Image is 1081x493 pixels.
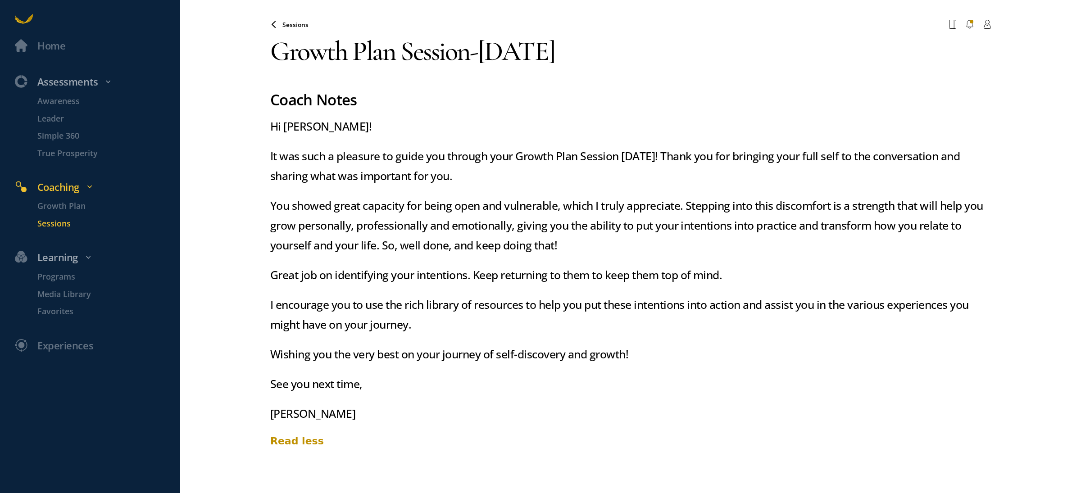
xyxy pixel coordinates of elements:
[270,146,991,186] p: It was such a pleasure to guide you through your Growth Plan Session [DATE]! Thank you for bringi...
[23,305,181,318] a: Favorites
[37,38,65,54] div: Home
[270,88,991,112] div: Coach Notes
[23,288,181,301] a: Media Library
[8,249,186,266] div: Learning
[37,130,178,142] p: Simple 360
[37,112,178,125] p: Leader
[37,288,178,301] p: Media Library
[8,74,186,90] div: Assessments
[23,95,181,108] a: Awareness
[270,196,991,255] p: You showed great capacity for being open and vulnerable, which I truly appreciate. Stepping into ...
[37,95,178,108] p: Awareness
[270,344,991,364] p: Wishing you the very best on your journey of self-discovery and growth!
[8,179,186,195] div: Coaching
[270,117,991,136] p: Hi [PERSON_NAME]!
[270,374,991,394] p: See you next time,
[37,338,93,354] div: Experiences
[37,217,178,230] p: Sessions
[270,265,991,285] p: Great job on identifying your intentions. Keep returning to them to keep them top of mind.
[23,112,181,125] a: Leader
[270,404,991,424] p: [PERSON_NAME]
[23,130,181,142] a: Simple 360
[270,434,991,448] div: Read less
[23,271,181,283] a: Programs
[37,271,178,283] p: Programs
[23,217,181,230] a: Sessions
[37,200,178,213] p: Growth Plan
[23,147,181,159] a: True Prosperity
[270,295,991,335] p: I encourage you to use the rich library of resources to help you put these intentions into action...
[37,305,178,318] p: Favorites
[282,20,309,29] span: Sessions
[270,34,991,68] div: Growth Plan Session - [DATE]
[23,200,181,213] a: Growth Plan
[37,147,178,159] p: True Prosperity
